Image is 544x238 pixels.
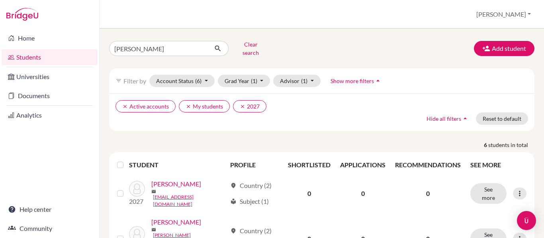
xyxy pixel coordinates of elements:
[335,155,390,174] th: APPLICATIONS
[218,75,270,87] button: Grad Year(1)
[225,155,284,174] th: PROFILE
[283,174,335,213] td: 0
[115,100,176,112] button: clearActive accounts
[395,189,461,198] p: 0
[230,181,272,190] div: Country (2)
[230,228,237,234] span: location_on
[186,104,191,109] i: clear
[2,30,98,46] a: Home
[2,107,98,123] a: Analytics
[390,155,466,174] th: RECOMMENDATIONS
[2,221,98,236] a: Community
[473,7,534,22] button: [PERSON_NAME]
[129,155,225,174] th: STUDENT
[109,41,208,56] input: Find student by name...
[2,201,98,217] a: Help center
[151,179,201,189] a: [PERSON_NAME]
[2,69,98,85] a: Universities
[251,77,257,84] span: (1)
[123,77,146,85] span: Filter by
[461,114,469,122] i: arrow_drop_up
[240,104,245,109] i: clear
[229,38,273,59] button: Clear search
[420,112,476,125] button: Hide all filtersarrow_drop_up
[115,77,122,84] i: filter_list
[517,211,536,230] div: Open Intercom Messenger
[283,155,335,174] th: SHORTLISTED
[122,104,128,109] i: clear
[151,189,156,194] span: mail
[466,155,531,174] th: SEE MORE
[153,193,227,208] a: [EMAIL_ADDRESS][DOMAIN_NAME]
[484,141,488,149] strong: 6
[195,77,202,84] span: (6)
[488,141,534,149] span: students in total
[374,77,382,85] i: arrow_drop_up
[129,181,145,197] img: Diniz, João Pedro
[335,174,390,213] td: 0
[233,100,266,112] button: clear2027
[230,182,237,189] span: location_on
[324,75,389,87] button: Show more filtersarrow_drop_up
[273,75,321,87] button: Advisor(1)
[2,88,98,104] a: Documents
[474,41,534,56] button: Add student
[179,100,230,112] button: clearMy students
[230,198,237,205] span: local_library
[476,112,528,125] button: Reset to default
[6,8,38,21] img: Bridge-U
[230,197,269,206] div: Subject (1)
[151,227,156,232] span: mail
[2,49,98,65] a: Students
[427,115,461,122] span: Hide all filters
[230,226,272,236] div: Country (2)
[149,75,215,87] button: Account Status(6)
[129,197,145,206] p: 2027
[331,77,374,84] span: Show more filters
[301,77,307,84] span: (1)
[151,217,201,227] a: [PERSON_NAME]
[470,183,507,204] button: See more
